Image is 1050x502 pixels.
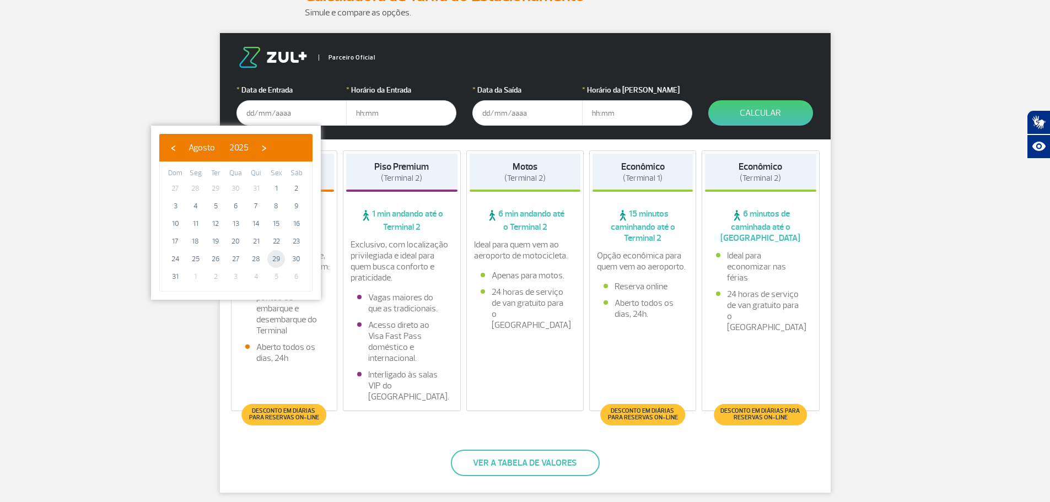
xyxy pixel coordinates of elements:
[346,84,456,96] label: Horário da Entrada
[739,161,782,172] strong: Econômico
[606,408,679,421] span: Desconto em diárias para reservas on-line
[227,250,245,268] span: 27
[229,142,249,153] span: 2025
[165,168,186,180] th: weekday
[582,100,692,126] input: hh:mm
[166,250,184,268] span: 24
[187,268,204,285] span: 1
[187,215,204,233] span: 11
[222,139,256,156] button: 2025
[187,180,204,197] span: 28
[267,197,285,215] span: 8
[207,180,224,197] span: 29
[604,281,682,292] li: Reserva online
[207,197,224,215] span: 5
[381,173,422,183] span: (Terminal 2)
[267,250,285,268] span: 29
[623,173,663,183] span: (Terminal 1)
[1027,110,1050,134] button: Abrir tradutor de língua de sinais.
[740,173,781,183] span: (Terminal 2)
[247,268,265,285] span: 4
[166,233,184,250] span: 17
[716,250,805,283] li: Ideal para economizar nas férias
[267,180,285,197] span: 1
[319,55,375,61] span: Parceiro Oficial
[189,142,215,153] span: Agosto
[346,100,456,126] input: hh:mm
[247,250,265,268] span: 28
[186,168,206,180] th: weekday
[247,215,265,233] span: 14
[207,215,224,233] span: 12
[286,168,306,180] th: weekday
[246,168,266,180] th: weekday
[451,450,600,476] button: Ver a tabela de valores
[481,287,570,331] li: 24 horas de serviço de van gratuito para o [GEOGRAPHIC_DATA]
[504,173,546,183] span: (Terminal 2)
[151,126,321,300] bs-datepicker-container: calendar
[236,84,347,96] label: Data de Entrada
[266,168,287,180] th: weekday
[227,233,245,250] span: 20
[187,250,204,268] span: 25
[267,215,285,233] span: 15
[166,180,184,197] span: 27
[716,289,805,333] li: 24 horas de serviço de van gratuito para o [GEOGRAPHIC_DATA]
[247,233,265,250] span: 21
[1027,110,1050,159] div: Plugin de acessibilidade da Hand Talk.
[357,369,446,402] li: Interligado às salas VIP do [GEOGRAPHIC_DATA].
[305,6,746,19] p: Simule e compare as opções.
[247,197,265,215] span: 7
[226,168,246,180] th: weekday
[621,161,665,172] strong: Econômico
[227,197,245,215] span: 6
[474,239,577,261] p: Ideal para quem vem ao aeroporto de motocicleta.
[166,268,184,285] span: 31
[207,250,224,268] span: 26
[705,208,816,244] span: 6 minutos de caminhada até o [GEOGRAPHIC_DATA]
[166,197,184,215] span: 3
[165,139,181,156] button: ‹
[207,233,224,250] span: 19
[374,161,429,172] strong: Piso Premium
[166,215,184,233] span: 10
[288,215,305,233] span: 16
[357,292,446,314] li: Vagas maiores do que as tradicionais.
[267,233,285,250] span: 22
[267,268,285,285] span: 5
[227,268,245,285] span: 3
[472,84,583,96] label: Data da Saída
[288,250,305,268] span: 30
[236,47,309,68] img: logo-zul.png
[288,268,305,285] span: 6
[288,233,305,250] span: 23
[593,208,693,244] span: 15 minutos caminhando até o Terminal 2
[604,298,682,320] li: Aberto todos os dias, 24h.
[597,250,688,272] p: Opção econômica para quem vem ao aeroporto.
[351,239,453,283] p: Exclusivo, com localização privilegiada e ideal para quem busca conforto e praticidade.
[206,168,226,180] th: weekday
[187,233,204,250] span: 18
[708,100,813,126] button: Calcular
[472,100,583,126] input: dd/mm/aaaa
[227,215,245,233] span: 13
[719,408,801,421] span: Desconto em diárias para reservas on-line
[187,197,204,215] span: 4
[247,408,321,421] span: Desconto em diárias para reservas on-line
[181,139,222,156] button: Agosto
[481,270,570,281] li: Apenas para motos.
[513,161,537,172] strong: Motos
[245,281,324,336] li: Fácil acesso aos pontos de embarque e desembarque do Terminal
[470,208,581,233] span: 6 min andando até o Terminal 2
[288,180,305,197] span: 2
[288,197,305,215] span: 9
[245,342,324,364] li: Aberto todos os dias, 24h
[227,180,245,197] span: 30
[582,84,692,96] label: Horário da [PERSON_NAME]
[165,141,272,152] bs-datepicker-navigation-view: ​ ​ ​
[1027,134,1050,159] button: Abrir recursos assistivos.
[256,139,272,156] button: ›
[357,320,446,364] li: Acesso direto ao Visa Fast Pass doméstico e internacional.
